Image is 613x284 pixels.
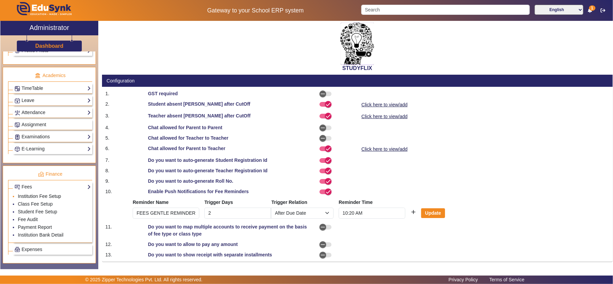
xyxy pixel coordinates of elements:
a: Payment Report [18,224,52,230]
a: Assignment [14,121,91,129]
div: 1. [102,90,144,97]
div: 6. [102,145,144,153]
input: Enter Days [204,208,271,219]
a: Dashboard [35,42,64,49]
img: Assignments.png [15,122,20,128]
div: Do you want to show receipt with separate installments [144,251,315,258]
p: © 2025 Zipper Technologies Pvt. Ltd. All rights reserved. [85,276,203,283]
input: Search [361,5,530,15]
div: 3. [102,112,144,121]
div: 13. [102,251,144,258]
th: Trigger Relation [271,199,334,206]
div: 10. [102,188,144,195]
div: Chat allowed for Teacher to Teacher [144,135,315,142]
a: Class Fee Setup [18,201,53,207]
h3: Dashboard [35,43,64,49]
div: Teacher absent [PERSON_NAME] after CutOff [144,112,315,121]
div: Configuration [107,77,135,84]
a: Click here to view/add [361,101,408,109]
a: Click here to view/add [361,112,408,121]
a: Fee Audit [18,217,38,222]
span: 1 [589,5,595,11]
div: 7. [102,157,144,164]
img: finance.png [38,171,44,177]
a: Click here to view/add [361,145,408,153]
div: Chat allowed for Parent to Teacher [144,145,315,153]
a: Privacy Policy [445,275,481,284]
a: Expenses [14,246,91,253]
div: Do you want to auto-generate Roll No. [144,178,315,185]
h5: Gateway to your School ERP system [157,7,354,14]
span: Assignment [22,122,46,127]
div: Chat allowed for Parent to Parent [144,124,315,131]
div: 9. [102,178,144,185]
a: Student Fee Setup [18,209,57,214]
div: 12. [102,241,144,248]
div: Student absent [PERSON_NAME] after CutOff [144,101,315,109]
a: Administrator [0,21,98,35]
div: Do you want to auto-generate Student Registration Id [144,157,315,164]
a: Institution Fee Setup [18,193,61,199]
mat-icon: add [410,209,417,215]
th: Reminder Name [132,199,204,206]
div: 11. [102,223,144,238]
th: Reminder Time [334,199,406,206]
a: Institution Bank Detail [18,232,63,238]
input: Set Reminder Time [339,208,405,219]
div: Do you want to allow to pay any amount [144,241,315,248]
a: Terms of Service [486,275,528,284]
img: Payroll.png [15,247,20,252]
p: Academics [8,72,92,79]
div: 8. [102,167,144,174]
div: 5. [102,135,144,142]
input: Enter Reminder Name [133,208,199,219]
button: Update [421,208,445,218]
div: Do you want to map multiple accounts to receive payment on the basis of fee type or class type [144,223,315,238]
div: 4. [102,124,144,131]
h2: Administrator [30,24,69,32]
div: GST required [144,90,315,97]
div: Enable Push Notifications for Fee Reminders [144,188,315,195]
span: Expenses [22,247,42,252]
th: Trigger Days [204,199,271,206]
h2: STUDYFLIX [102,65,613,71]
img: 2da83ddf-6089-4dce-a9e2-416746467bdd [340,23,374,65]
img: academic.png [35,73,41,79]
div: Do you want to auto-generate Teacher Registration Id [144,167,315,174]
div: 2. [102,101,144,109]
p: Finance [8,171,92,178]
